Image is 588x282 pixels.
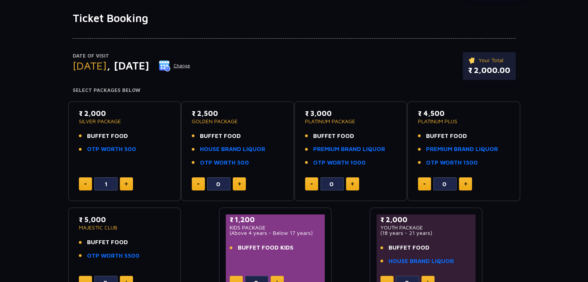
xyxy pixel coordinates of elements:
span: BUFFET FOOD KIDS [238,243,293,252]
a: OTP WORTH 1500 [426,158,478,167]
a: OTP WORTH 500 [200,158,249,167]
a: HOUSE BRAND LIQUOR [200,145,265,154]
img: minus [423,183,426,185]
img: minus [197,183,199,185]
p: SILVER PACKAGE [79,119,170,124]
img: plus [238,182,241,186]
p: (Above 4 years - Below 17 years) [230,230,321,236]
span: BUFFET FOOD [389,243,429,252]
img: minus [84,183,87,185]
p: ₹ 5,000 [79,214,170,225]
a: OTP WORTH 5500 [87,251,140,260]
img: minus [310,183,313,185]
img: plus [464,182,467,186]
span: BUFFET FOOD [87,238,128,247]
p: ₹ 3,000 [305,108,397,119]
p: ₹ 2,000 [79,108,170,119]
span: BUFFET FOOD [426,132,467,141]
span: BUFFET FOOD [313,132,354,141]
p: PLATINUM PACKAGE [305,119,397,124]
img: plus [124,182,128,186]
p: MAJESTIC CLUB [79,225,170,230]
a: PREMIUM BRAND LIQUOR [313,145,385,154]
p: Your Total [468,56,510,65]
span: [DATE] [73,59,107,72]
a: PREMIUM BRAND LIQUOR [426,145,498,154]
p: ₹ 2,000.00 [468,65,510,76]
p: Date of Visit [73,52,191,60]
p: PLATINUM PLUS [418,119,510,124]
a: OTP WORTH 500 [87,145,136,154]
span: BUFFET FOOD [87,132,128,141]
span: , [DATE] [107,59,149,72]
p: GOLDEN PACKAGE [192,119,283,124]
img: ticket [468,56,476,65]
p: ₹ 2,000 [380,214,472,225]
img: plus [351,182,354,186]
button: Change [159,59,191,72]
p: ₹ 1,200 [230,214,321,225]
a: OTP WORTH 1000 [313,158,366,167]
h4: Select Packages Below [73,87,516,93]
p: ₹ 4,500 [418,108,510,119]
p: ₹ 2,500 [192,108,283,119]
p: YOUTH PACKAGE [380,225,472,230]
p: KIDS PACKAGE [230,225,321,230]
a: HOUSE BRAND LIQUOR [389,257,454,266]
h1: Ticket Booking [73,12,516,25]
span: BUFFET FOOD [200,132,241,141]
p: (18 years - 21 years) [380,230,472,236]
